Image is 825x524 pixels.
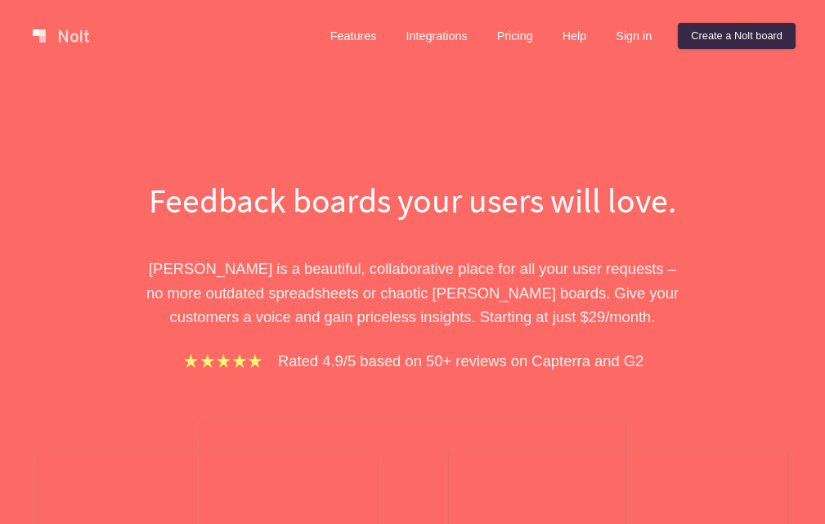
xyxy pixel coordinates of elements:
[392,23,480,49] a: Integrations
[317,23,390,49] a: Features
[549,23,600,49] a: Help
[131,177,695,224] h1: Feedback boards your users will love.
[278,349,643,373] p: Rated 4.9/5 based on 50+ reviews on Capterra and G2
[182,352,265,370] img: stars.b067e34983.png
[678,23,796,49] a: Create a Nolt board
[484,23,546,49] a: Pricing
[131,257,695,329] p: [PERSON_NAME] is a beautiful, collaborative place for all your user requests – no more outdated s...
[603,23,665,49] a: Sign in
